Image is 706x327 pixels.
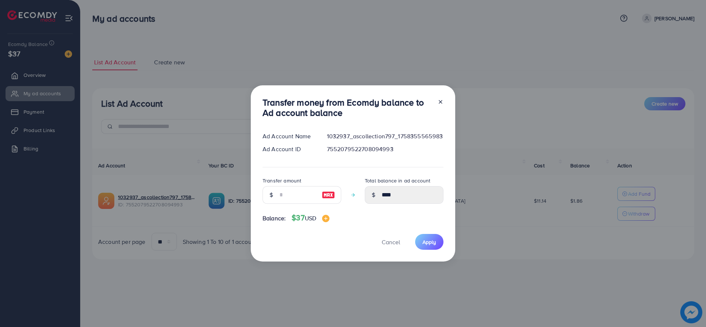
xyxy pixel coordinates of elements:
label: Transfer amount [263,177,301,184]
div: 7552079522708094993 [321,145,449,153]
h3: Transfer money from Ecomdy balance to Ad account balance [263,97,432,118]
span: Apply [422,238,436,246]
img: image [322,191,335,199]
button: Apply [415,234,443,250]
span: USD [305,214,316,222]
div: 1032937_ascollection797_1758355565983 [321,132,449,141]
img: image [322,215,329,222]
div: Ad Account Name [257,132,321,141]
button: Cancel [372,234,409,250]
div: Ad Account ID [257,145,321,153]
h4: $37 [292,213,329,223]
label: Total balance in ad account [365,177,430,184]
span: Cancel [382,238,400,246]
span: Balance: [263,214,286,223]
